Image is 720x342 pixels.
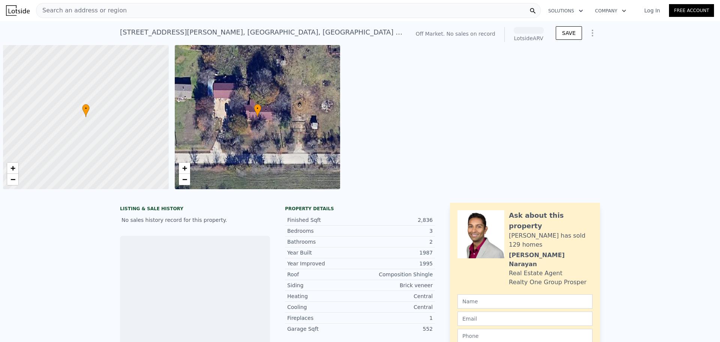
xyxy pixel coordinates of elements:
div: Real Estate Agent [509,269,562,278]
div: Garage Sqft [287,325,360,333]
button: Company [589,4,632,18]
div: Siding [287,282,360,289]
button: SAVE [556,26,582,40]
div: Realty One Group Prosper [509,278,586,287]
div: 1 [360,314,433,322]
div: • [254,104,261,117]
div: Heating [287,292,360,300]
a: Zoom out [7,174,18,185]
div: [STREET_ADDRESS][PERSON_NAME] , [GEOGRAPHIC_DATA] , [GEOGRAPHIC_DATA] 76249 [120,27,403,38]
span: + [10,163,15,173]
div: 1987 [360,249,433,256]
span: − [10,175,15,184]
a: Zoom in [179,163,190,174]
span: • [254,105,261,112]
input: Name [457,294,592,309]
div: 3 [360,227,433,235]
div: Ask about this property [509,210,592,231]
div: [PERSON_NAME] has sold 129 homes [509,231,592,249]
div: Bathrooms [287,238,360,246]
div: Brick veneer [360,282,433,289]
div: Roof [287,271,360,278]
a: Zoom in [7,163,18,174]
a: Zoom out [179,174,190,185]
button: Show Options [585,26,600,41]
div: Finished Sqft [287,216,360,224]
a: Free Account [669,4,714,17]
img: Lotside [6,5,30,16]
a: Log In [635,7,669,14]
span: − [182,175,187,184]
div: 552 [360,325,433,333]
span: + [182,163,187,173]
div: Year Built [287,249,360,256]
div: • [82,104,90,117]
div: 2,836 [360,216,433,224]
div: [PERSON_NAME] Narayan [509,251,592,269]
div: Central [360,303,433,311]
div: Composition Shingle [360,271,433,278]
div: Central [360,292,433,300]
span: Search an address or region [36,6,127,15]
div: Year Improved [287,260,360,267]
div: 2 [360,238,433,246]
div: No sales history record for this property. [120,213,270,227]
div: Fireplaces [287,314,360,322]
div: Cooling [287,303,360,311]
input: Email [457,312,592,326]
div: Off Market. No sales on record [415,30,495,38]
div: Property details [285,206,435,212]
div: Bedrooms [287,227,360,235]
div: 1995 [360,260,433,267]
button: Solutions [542,4,589,18]
span: • [82,105,90,112]
div: LISTING & SALE HISTORY [120,206,270,213]
div: Lotside ARV [514,35,544,42]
